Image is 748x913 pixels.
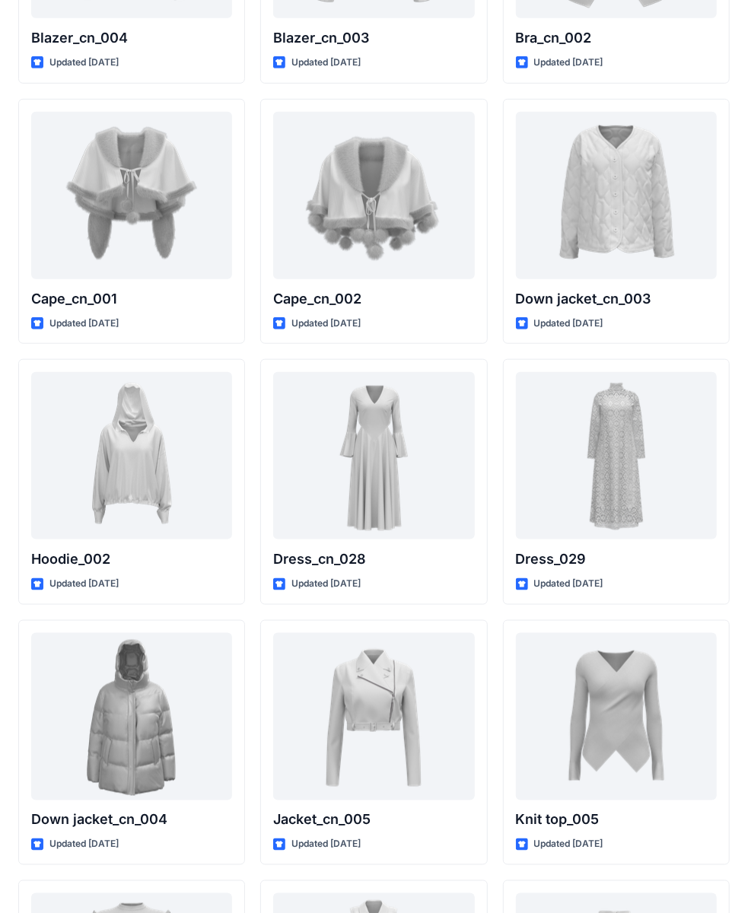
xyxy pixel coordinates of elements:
a: Down jacket_cn_004 [31,633,232,800]
a: Jacket_cn_005 [273,633,474,800]
p: Cape_cn_002 [273,288,474,310]
a: Cape_cn_001 [31,112,232,279]
p: Updated [DATE] [49,55,119,71]
p: Updated [DATE] [534,55,603,71]
a: Knit top_005 [516,633,717,800]
p: Bra_cn_002 [516,27,717,49]
p: Dress_cn_028 [273,549,474,570]
a: Dress_029 [516,372,717,539]
p: Updated [DATE] [49,316,119,332]
p: Blazer_cn_004 [31,27,232,49]
p: Blazer_cn_003 [273,27,474,49]
p: Updated [DATE] [534,316,603,332]
p: Jacket_cn_005 [273,810,474,831]
p: Down jacket_cn_004 [31,810,232,831]
p: Dress_029 [516,549,717,570]
p: Updated [DATE] [49,576,119,592]
a: Hoodie_002 [31,372,232,539]
p: Down jacket_cn_003 [516,288,717,310]
a: Dress_cn_028 [273,372,474,539]
p: Knit top_005 [516,810,717,831]
p: Updated [DATE] [291,576,361,592]
p: Cape_cn_001 [31,288,232,310]
p: Updated [DATE] [534,576,603,592]
p: Updated [DATE] [291,316,361,332]
a: Down jacket_cn_003 [516,112,717,279]
p: Updated [DATE] [291,837,361,853]
p: Updated [DATE] [291,55,361,71]
a: Cape_cn_002 [273,112,474,279]
p: Hoodie_002 [31,549,232,570]
p: Updated [DATE] [534,837,603,853]
p: Updated [DATE] [49,837,119,853]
